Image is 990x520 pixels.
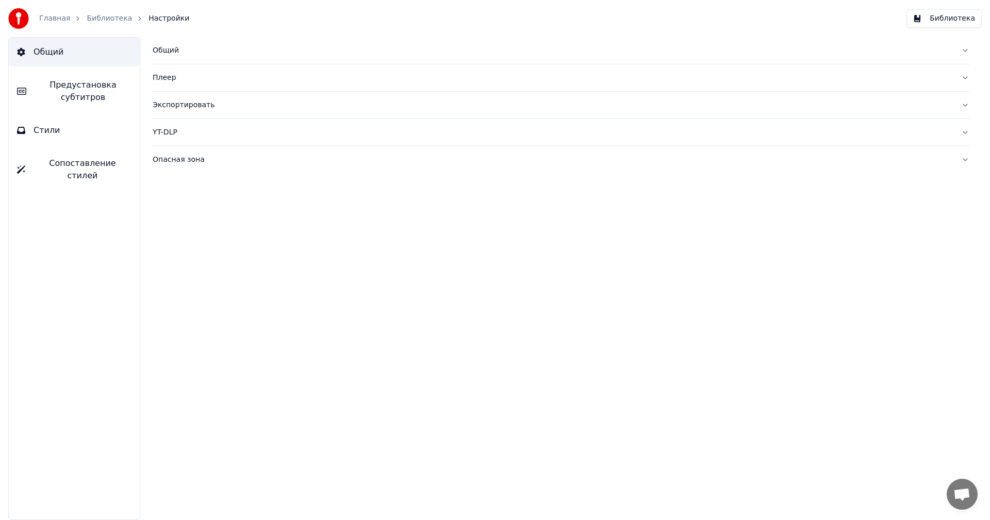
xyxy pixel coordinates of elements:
[906,9,982,28] button: Библиотека
[9,149,140,190] button: Сопоставление стилей
[35,79,131,104] span: Предустановка субтитров
[39,13,70,24] a: Главная
[9,38,140,66] button: Общий
[148,13,189,24] span: Настройки
[34,124,60,137] span: Стили
[9,71,140,112] button: Предустановка субтитров
[39,13,189,24] nav: breadcrumb
[153,45,953,56] div: Общий
[947,479,978,510] div: Открытый чат
[153,119,969,146] button: YT-DLP
[153,155,953,165] div: Опасная зона
[8,8,29,29] img: youka
[153,37,969,64] button: Общий
[153,146,969,173] button: Опасная зона
[153,100,953,110] div: Экспортировать
[153,92,969,119] button: Экспортировать
[34,157,131,182] span: Сопоставление стилей
[153,64,969,91] button: Плеер
[87,13,132,24] a: Библиотека
[153,73,953,83] div: Плеер
[153,127,953,138] div: YT-DLP
[34,46,63,58] span: Общий
[9,116,140,145] button: Стили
